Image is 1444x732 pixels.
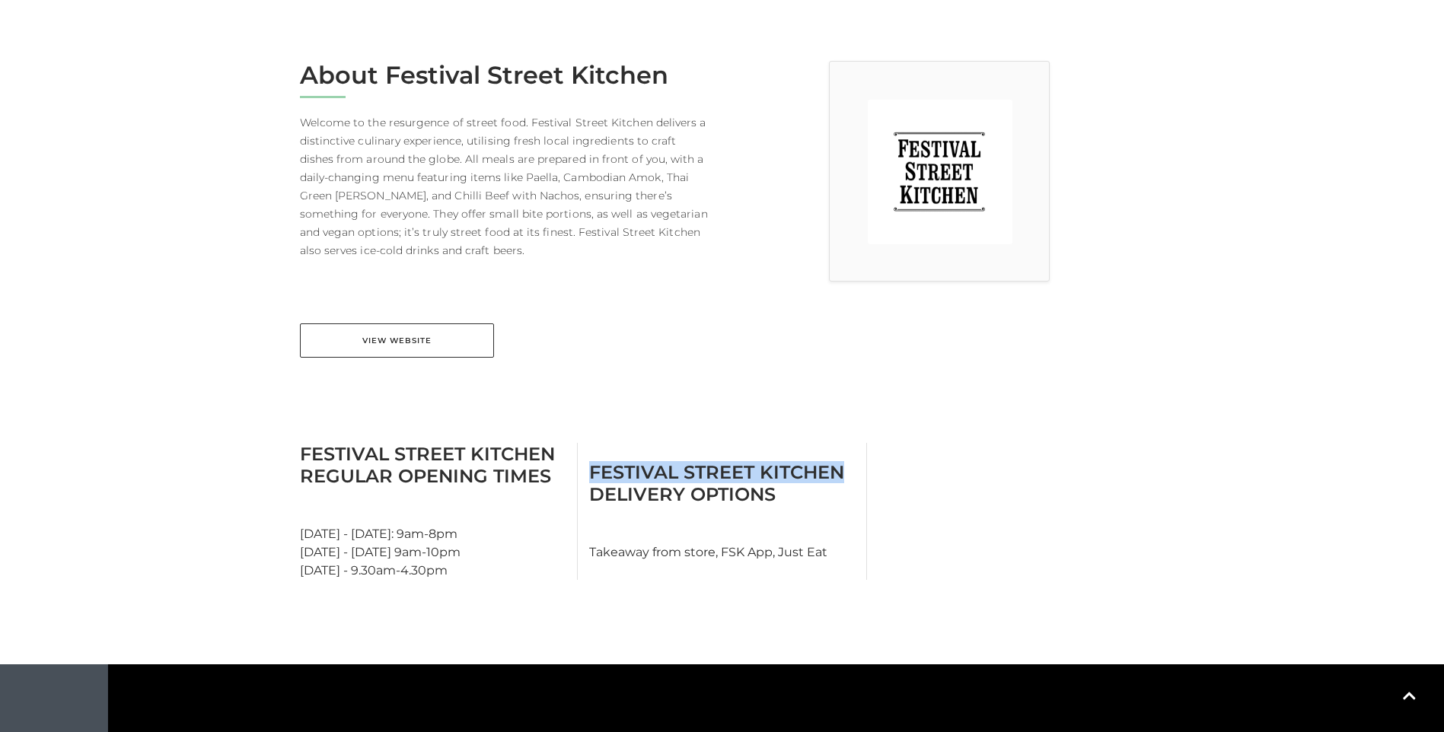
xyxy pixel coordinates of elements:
h3: Festival Street Kitchen Regular Opening Times [300,443,566,487]
p: Welcome to the resurgence of street food. Festival Street Kitchen delivers a distinctive culinary... [300,113,711,259]
h2: About Festival Street Kitchen [300,61,711,90]
div: Takeaway from store, FSK App, Just Eat [578,443,867,580]
h3: Festival Street Kitchen Delivery Options [589,461,855,505]
div: [DATE] - [DATE]: 9am-8pm [DATE] - [DATE] 9am-10pm [DATE] - 9.30am-4.30pm [288,443,578,580]
a: View Website [300,323,494,358]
